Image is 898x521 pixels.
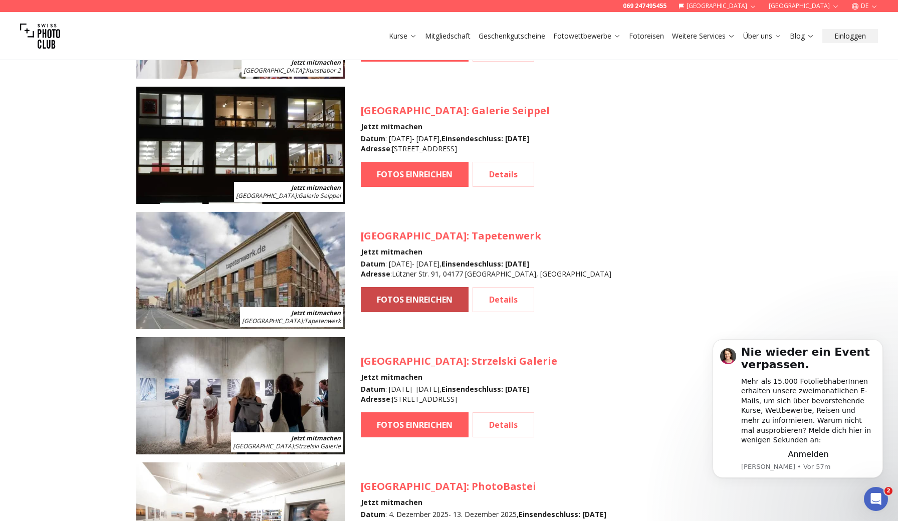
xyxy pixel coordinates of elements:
span: [GEOGRAPHIC_DATA] [242,317,303,325]
span: : Galerie Seippel [236,191,341,200]
button: Fotowettbewerbe [549,29,625,43]
b: Adresse [361,269,390,279]
button: Mitgliedschaft [421,29,475,43]
a: FOTOS EINREICHEN [361,412,469,437]
b: Jetzt mitmachen [291,434,341,442]
span: [GEOGRAPHIC_DATA] [244,66,304,75]
b: Datum [361,509,385,519]
h3: : Strzelski Galerie [361,354,557,368]
h3: : PhotoBastei [361,479,606,493]
div: : [DATE] - [DATE] , : [STREET_ADDRESS] [361,384,557,404]
img: SPC Photo Awards LEIPZIG November 2025 [136,212,345,329]
b: Adresse [361,394,390,404]
b: Jetzt mitmachen [291,58,341,67]
button: Weitere Services [668,29,739,43]
span: [GEOGRAPHIC_DATA] [361,104,467,117]
b: Datum [361,259,385,269]
h3: : Tapetenwerk [361,229,611,243]
span: : Tapetenwerk [242,317,341,325]
span: : Kunstlabor 2 [244,66,341,75]
button: Blog [786,29,818,43]
button: Fotoreisen [625,29,668,43]
iframe: Intercom live chat [864,487,888,511]
img: Swiss photo club [20,16,60,56]
b: Datum [361,384,385,394]
h4: Jetzt mitmachen [361,122,550,132]
a: 069 247495455 [623,2,666,10]
b: Jetzt mitmachen [291,309,341,317]
a: Details [473,162,534,187]
a: Über uns [743,31,782,41]
a: Geschenkgutscheine [479,31,545,41]
b: Einsendeschluss : [DATE] [519,509,606,519]
a: FOTOS EINREICHEN [361,287,469,312]
h4: Jetzt mitmachen [361,372,557,382]
div: : [DATE] - [DATE] , : Lützner Str. 91, 04177 [GEOGRAPHIC_DATA], [GEOGRAPHIC_DATA] [361,259,611,279]
span: 2 [884,487,892,495]
img: SPC Photo Awards KÖLN November 2025 [136,87,345,204]
iframe: Intercom notifications Nachricht [698,326,898,494]
b: Einsendeschluss : [DATE] [441,384,529,394]
b: Datum [361,134,385,143]
button: Über uns [739,29,786,43]
div: : [DATE] - [DATE] , : [STREET_ADDRESS] [361,134,550,154]
a: Weitere Services [672,31,735,41]
span: [GEOGRAPHIC_DATA] [361,354,467,368]
a: Details [473,287,534,312]
h4: Jetzt mitmachen [361,497,606,507]
b: Einsendeschluss : [DATE] [441,259,529,269]
a: Kurse [389,31,417,41]
span: [GEOGRAPHIC_DATA] [361,479,467,493]
span: : Strzelski Galerie [233,442,341,450]
span: [GEOGRAPHIC_DATA] [236,191,297,200]
button: Geschenkgutscheine [475,29,549,43]
a: Mitgliedschaft [425,31,471,41]
button: Einloggen [822,29,878,43]
h4: Jetzt mitmachen [361,247,611,257]
span: [GEOGRAPHIC_DATA] [361,229,467,242]
a: Blog [790,31,814,41]
span: [GEOGRAPHIC_DATA] [233,442,294,450]
b: Einsendeschluss : [DATE] [441,134,529,143]
h3: : Galerie Seippel [361,104,550,118]
a: Details [473,412,534,437]
b: Jetzt mitmachen [291,183,341,192]
a: Fotoreisen [629,31,664,41]
button: Kurse [385,29,421,43]
a: Fotowettbewerbe [553,31,621,41]
b: Adresse [361,144,390,153]
img: SPC Photo Awards STUTTGART November 2025 [136,337,345,454]
a: FOTOS EINREICHEN [361,162,469,187]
